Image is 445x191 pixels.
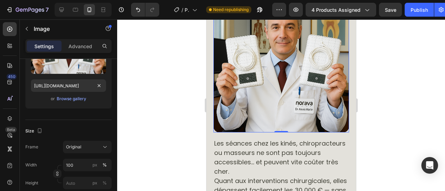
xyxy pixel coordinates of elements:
[100,179,109,187] button: px
[25,162,37,168] label: Width
[92,162,97,168] div: px
[185,6,189,14] span: Product Page - [DATE] 00:42:06
[31,79,106,92] input: https://example.com/image.jpg
[131,3,159,17] div: Undo/Redo
[25,144,38,150] label: Frame
[91,161,99,169] button: %
[421,157,438,174] div: Open Intercom Messenger
[57,96,86,102] div: Browse gallery
[56,95,87,102] button: Browse gallery
[34,43,54,50] p: Settings
[91,179,99,187] button: %
[311,6,361,14] span: 4 products assigned
[63,177,112,189] input: px%
[5,127,17,132] div: Beta
[100,161,109,169] button: px
[68,43,92,50] p: Advanced
[181,6,183,14] span: /
[379,3,402,17] button: Save
[46,6,49,14] p: 7
[25,180,38,186] label: Height
[66,144,81,150] span: Original
[63,141,112,153] button: Original
[411,6,428,14] div: Publish
[207,19,356,191] iframe: Design area
[92,180,97,186] div: px
[8,119,142,185] p: Les séances chez les kinés, chiropracteurs ou masseurs ne sont pas toujours accessibles… et peuve...
[34,25,93,33] p: Image
[63,159,112,171] input: px%
[405,3,434,17] button: Publish
[51,95,55,103] span: or
[306,3,376,17] button: 4 products assigned
[103,162,107,168] div: %
[213,7,249,13] span: Need republishing
[103,180,107,186] div: %
[385,7,396,13] span: Save
[25,127,44,136] div: Size
[3,3,52,17] button: 7
[7,74,17,79] div: 450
